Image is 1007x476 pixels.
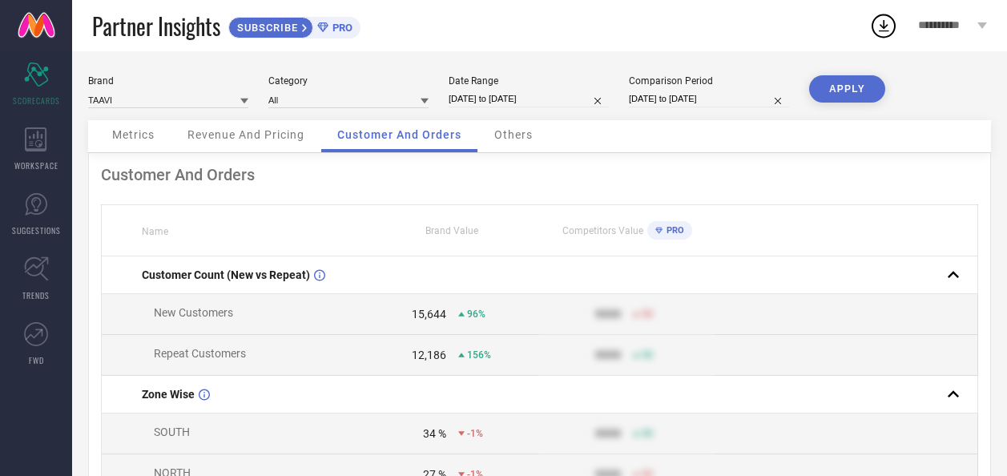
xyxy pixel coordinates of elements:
[595,308,621,321] div: 9999
[629,91,789,107] input: Select comparison period
[142,226,168,237] span: Name
[187,128,304,141] span: Revenue And Pricing
[663,225,684,236] span: PRO
[112,128,155,141] span: Metrics
[154,306,233,319] span: New Customers
[337,128,461,141] span: Customer And Orders
[562,225,643,236] span: Competitors Value
[494,128,533,141] span: Others
[92,10,220,42] span: Partner Insights
[642,428,653,439] span: 50
[423,427,446,440] div: 34 %
[595,349,621,361] div: 9999
[467,309,485,320] span: 96%
[595,427,621,440] div: 9999
[12,224,61,236] span: SUGGESTIONS
[328,22,352,34] span: PRO
[154,347,246,360] span: Repeat Customers
[154,426,190,438] span: SOUTH
[412,349,446,361] div: 12,186
[88,75,248,87] div: Brand
[142,268,310,281] span: Customer Count (New vs Repeat)
[412,308,446,321] div: 15,644
[449,75,609,87] div: Date Range
[268,75,429,87] div: Category
[229,22,302,34] span: SUBSCRIBE
[29,354,44,366] span: FWD
[642,309,653,320] span: 50
[228,13,361,38] a: SUBSCRIBEPRO
[467,428,483,439] span: -1%
[467,349,491,361] span: 156%
[809,75,885,103] button: APPLY
[642,349,653,361] span: 50
[869,11,898,40] div: Open download list
[13,95,60,107] span: SCORECARDS
[629,75,789,87] div: Comparison Period
[22,289,50,301] span: TRENDS
[425,225,478,236] span: Brand Value
[14,159,58,171] span: WORKSPACE
[101,165,978,184] div: Customer And Orders
[449,91,609,107] input: Select date range
[142,388,195,401] span: Zone Wise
